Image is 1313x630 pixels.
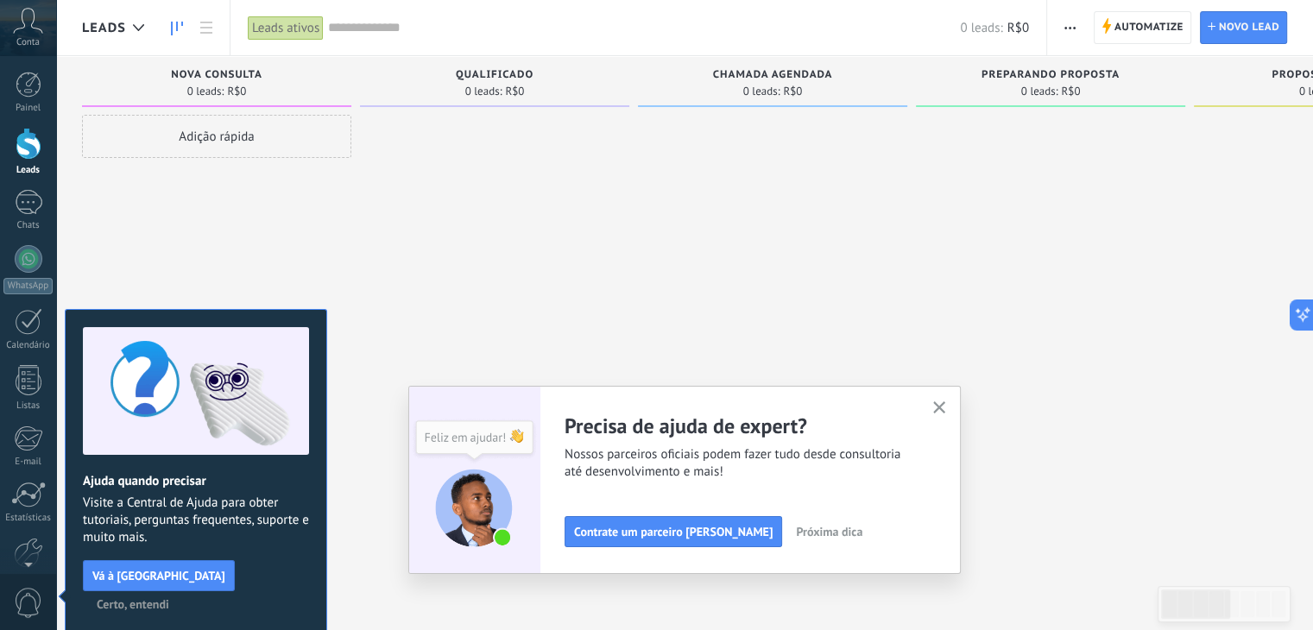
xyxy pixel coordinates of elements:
[1007,20,1029,36] span: R$0
[16,37,40,48] span: Conta
[505,86,524,97] span: R$0
[162,11,192,45] a: Leads
[713,69,833,81] span: Chamada agendada
[1057,11,1083,44] button: Mais
[647,69,899,84] div: Chamada agendada
[1094,11,1191,44] a: Automatize
[456,69,533,81] span: Qualificado
[743,86,780,97] span: 0 leads:
[565,516,782,547] button: Contrate um parceiro [PERSON_NAME]
[788,519,870,545] button: Próxima dica
[92,570,225,582] span: Vá à [GEOGRAPHIC_DATA]
[1114,12,1184,43] span: Automatize
[1061,86,1080,97] span: R$0
[3,278,53,294] div: WhatsApp
[83,495,309,546] span: Visite a Central de Ajuda para obter tutoriais, perguntas frequentes, suporte e muito mais.
[82,20,126,36] span: Leads
[82,115,351,158] div: Adição rápida
[3,400,54,412] div: Listas
[925,69,1177,84] div: Preparando proposta
[369,69,621,84] div: Qualificado
[982,69,1120,81] span: Preparando proposta
[97,598,169,610] span: Certo, entendi
[83,473,309,489] h2: Ajuda quando precisar
[3,220,54,231] div: Chats
[3,165,54,176] div: Leads
[91,69,343,84] div: Nova consulta
[3,457,54,468] div: E-mail
[192,11,221,45] a: Lista
[3,103,54,114] div: Painel
[3,340,54,351] div: Calendário
[960,20,1002,36] span: 0 leads:
[187,86,224,97] span: 0 leads:
[227,86,246,97] span: R$0
[89,591,177,617] button: Certo, entendi
[1021,86,1058,97] span: 0 leads:
[1219,12,1279,43] span: Novo lead
[83,560,235,591] button: Vá à [GEOGRAPHIC_DATA]
[171,69,262,81] span: Nova consulta
[565,413,912,439] h2: Precisa de ajuda de expert?
[1200,11,1287,44] a: Novo lead
[796,526,862,538] span: Próxima dica
[465,86,502,97] span: 0 leads:
[565,446,912,481] span: Nossos parceiros oficiais podem fazer tudo desde consultoria até desenvolvimento e mais!
[574,526,773,538] span: Contrate um parceiro [PERSON_NAME]
[783,86,802,97] span: R$0
[248,16,324,41] div: Leads ativos
[3,513,54,524] div: Estatísticas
